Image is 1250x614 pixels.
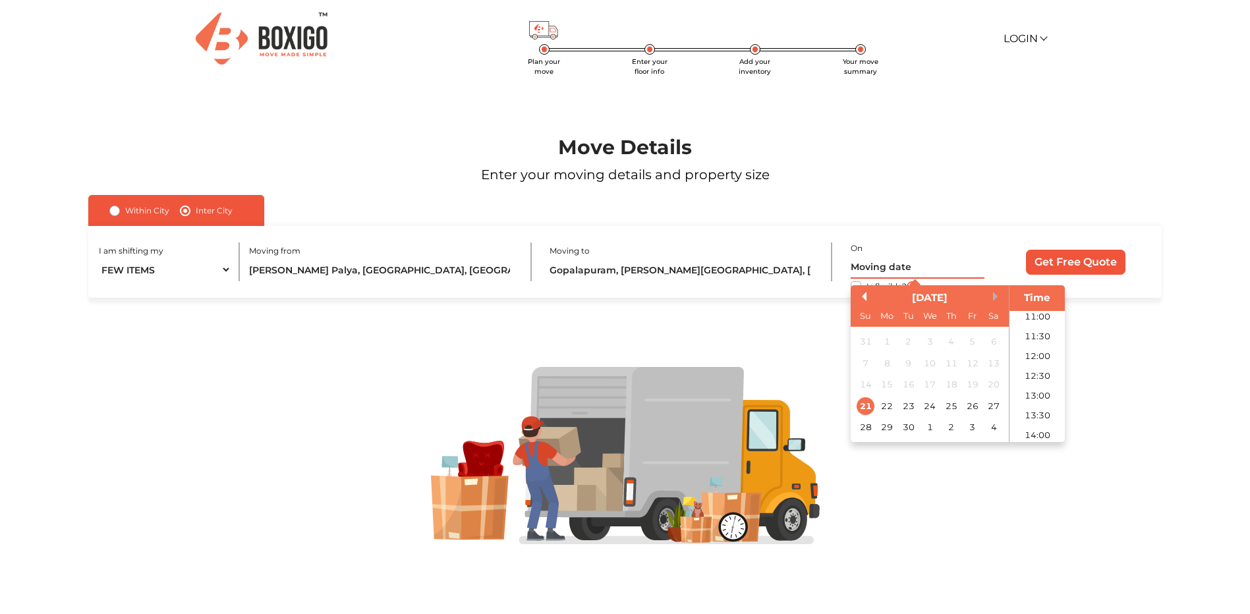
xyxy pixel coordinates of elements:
div: Not available Wednesday, September 3rd, 2025 [921,333,938,351]
label: Moving to [550,245,590,257]
li: 13:00 [1009,386,1065,406]
span: Add your inventory [739,57,771,76]
div: Not available Friday, September 12th, 2025 [963,354,981,372]
li: 12:00 [1009,347,1065,366]
div: Not available Sunday, September 14th, 2025 [857,376,874,393]
div: Su [857,308,874,325]
li: 11:00 [1009,307,1065,327]
div: Not available Monday, September 1st, 2025 [878,333,895,351]
input: Select City [550,258,816,281]
li: 11:30 [1009,327,1065,347]
div: Not available Sunday, August 31st, 2025 [857,333,874,351]
div: Choose Monday, September 29th, 2025 [878,418,895,436]
div: Not available Saturday, September 6th, 2025 [985,333,1003,351]
div: Choose Thursday, September 25th, 2025 [942,397,960,415]
div: Choose Friday, October 3rd, 2025 [963,418,981,436]
div: Choose Sunday, September 28th, 2025 [857,418,874,436]
div: Not available Thursday, September 4th, 2025 [942,333,960,351]
label: I am shifting my [99,245,163,257]
div: [DATE] [851,291,1009,306]
div: Not available Monday, September 15th, 2025 [878,376,895,393]
div: Choose Friday, September 26th, 2025 [963,397,981,415]
div: Time [1013,291,1062,306]
label: Within City [125,203,169,219]
div: Choose Wednesday, October 1st, 2025 [921,418,938,436]
div: Choose Thursday, October 2nd, 2025 [942,418,960,436]
div: Choose Monday, September 22nd, 2025 [878,397,895,415]
div: Not available Thursday, September 18th, 2025 [942,376,960,393]
div: Not available Saturday, September 13th, 2025 [985,354,1003,372]
div: Choose Wednesday, September 24th, 2025 [921,397,938,415]
label: Inter City [196,203,233,219]
div: Th [942,308,960,325]
input: Select City [249,258,515,281]
div: Choose Saturday, October 4th, 2025 [985,418,1003,436]
input: Moving date [851,256,984,279]
div: Not available Tuesday, September 2nd, 2025 [899,333,917,351]
div: Choose Saturday, September 27th, 2025 [985,397,1003,415]
div: Not available Saturday, September 20th, 2025 [985,376,1003,393]
li: 14:00 [1009,426,1065,445]
p: Enter your moving details and property size [50,165,1200,184]
label: Is flexible? [866,279,907,293]
span: Your move summary [843,57,878,76]
div: Not available Tuesday, September 16th, 2025 [899,376,917,393]
div: Not available Monday, September 8th, 2025 [878,354,895,372]
div: Not available Sunday, September 7th, 2025 [857,354,874,372]
span: Plan your move [528,57,560,76]
span: Enter your floor info [632,57,668,76]
li: 12:30 [1009,366,1065,386]
li: 13:30 [1009,406,1065,426]
div: Not available Friday, September 5th, 2025 [963,333,981,351]
div: Not available Thursday, September 11th, 2025 [942,354,960,372]
button: Previous Month [857,292,866,301]
div: Not available Wednesday, September 17th, 2025 [921,376,938,393]
div: Not available Tuesday, September 9th, 2025 [899,354,917,372]
div: Not available Friday, September 19th, 2025 [963,376,981,393]
button: Next Month [993,292,1002,301]
div: Choose Tuesday, September 30th, 2025 [899,418,917,436]
div: Fr [963,308,981,325]
div: Sa [985,308,1003,325]
div: Not available Wednesday, September 10th, 2025 [921,354,938,372]
div: Choose Sunday, September 21st, 2025 [857,397,874,415]
a: Login [1004,32,1046,45]
img: Boxigo [196,13,327,65]
div: Choose Tuesday, September 23rd, 2025 [899,397,917,415]
h1: Move Details [50,136,1200,159]
div: month 2025-09 [855,331,1004,438]
div: Mo [878,308,895,325]
div: Tu [899,308,917,325]
input: Get Free Quote [1026,250,1125,275]
label: On [851,242,863,254]
div: We [921,308,938,325]
label: Moving from [249,245,300,257]
img: i [907,281,918,293]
